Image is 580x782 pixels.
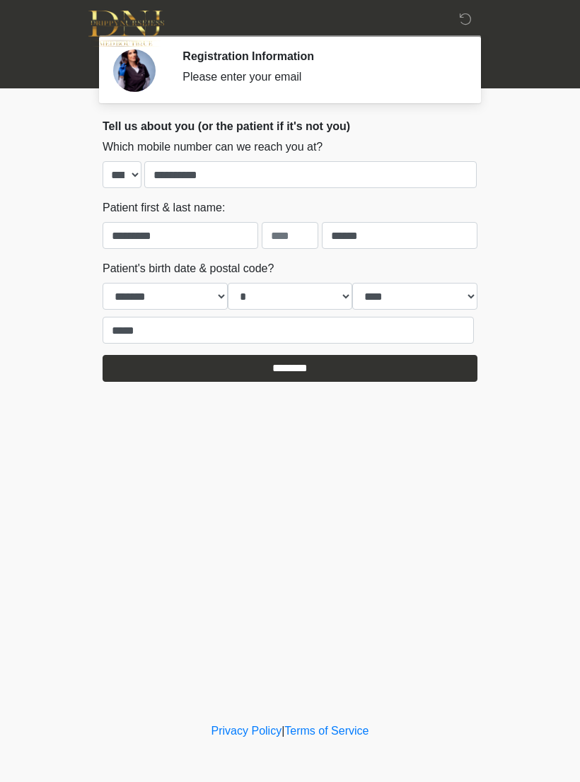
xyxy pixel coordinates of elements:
[113,49,156,92] img: Agent Avatar
[103,119,477,133] h2: Tell us about you (or the patient if it's not you)
[284,725,369,737] a: Terms of Service
[282,725,284,737] a: |
[88,11,164,47] img: DNJ Med Boutique Logo
[182,69,456,86] div: Please enter your email
[103,199,225,216] label: Patient first & last name:
[103,139,323,156] label: Which mobile number can we reach you at?
[211,725,282,737] a: Privacy Policy
[103,260,274,277] label: Patient's birth date & postal code?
